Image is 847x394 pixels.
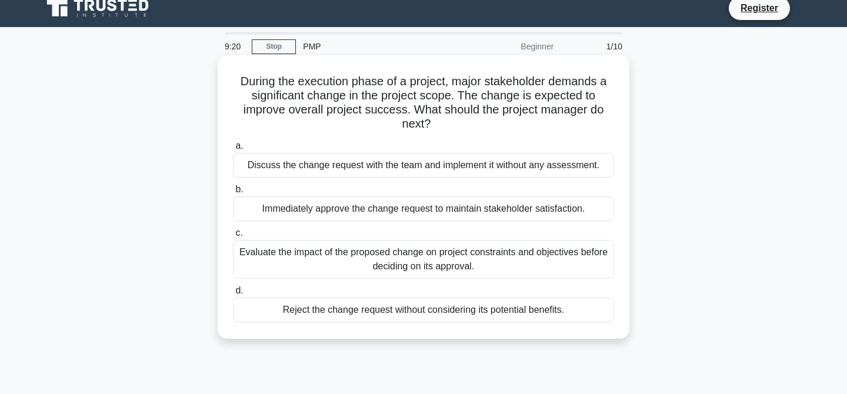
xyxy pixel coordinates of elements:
div: PMP [296,35,458,58]
h5: During the execution phase of a project, major stakeholder demands a significant change in the pr... [232,74,615,132]
div: Reject the change request without considering its potential benefits. [233,298,614,322]
a: Register [733,1,785,15]
span: a. [235,141,243,151]
div: 9:20 [218,35,252,58]
div: 1/10 [561,35,629,58]
span: c. [235,228,242,238]
span: b. [235,184,243,194]
a: Stop [252,39,296,54]
div: Immediately approve the change request to maintain stakeholder satisfaction. [233,196,614,221]
div: Discuss the change request with the team and implement it without any assessment. [233,153,614,178]
div: Evaluate the impact of the proposed change on project constraints and objectives before deciding ... [233,240,614,279]
span: d. [235,285,243,295]
div: Beginner [458,35,561,58]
